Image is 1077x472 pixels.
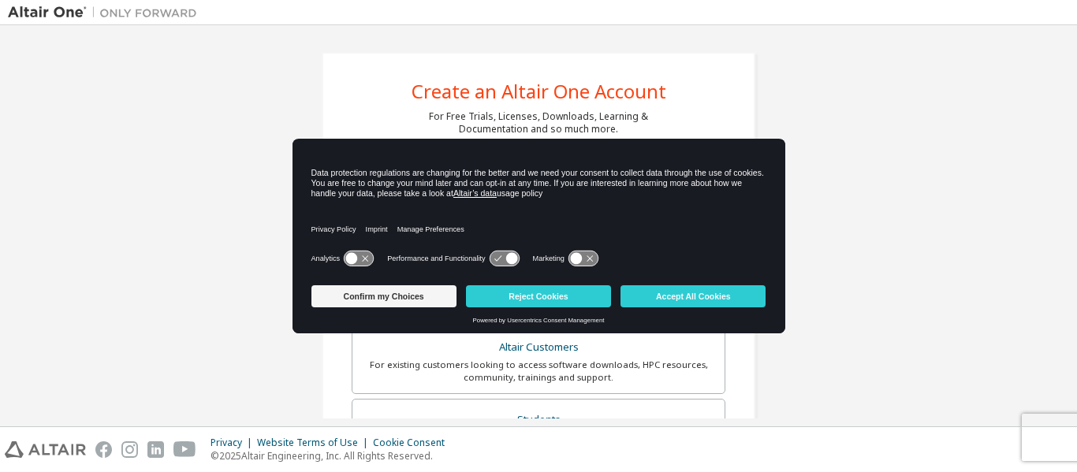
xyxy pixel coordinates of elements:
div: Students [362,409,715,431]
img: Altair One [8,5,205,20]
img: instagram.svg [121,441,138,458]
img: facebook.svg [95,441,112,458]
div: Altair Customers [362,336,715,359]
p: © 2025 Altair Engineering, Inc. All Rights Reserved. [211,449,454,463]
div: For Free Trials, Licenses, Downloads, Learning & Documentation and so much more. [429,110,648,136]
div: Create an Altair One Account [412,82,666,101]
img: altair_logo.svg [5,441,86,458]
div: Website Terms of Use [257,437,373,449]
div: Cookie Consent [373,437,454,449]
div: For existing customers looking to access software downloads, HPC resources, community, trainings ... [362,359,715,384]
img: linkedin.svg [147,441,164,458]
div: Privacy [211,437,257,449]
img: youtube.svg [173,441,196,458]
